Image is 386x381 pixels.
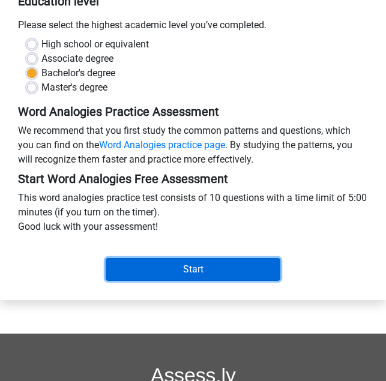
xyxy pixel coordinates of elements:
[9,18,377,37] div: Please select the highest academic level you’ve completed.
[99,139,225,151] a: Word Analogies practice page
[41,80,107,95] label: Master's degree
[41,66,115,80] label: Bachelor's degree
[41,37,149,52] label: High school or equivalent
[18,172,368,186] h5: Start Word Analogies Free Assessment
[106,258,281,281] input: Start
[9,124,377,172] div: We recommend that you first study the common patterns and questions, which you can find on the . ...
[9,191,377,239] div: This word analogies practice test consists of 10 questions with a time limit of 5:00 minutes (if ...
[18,104,368,119] h5: Word Analogies Practice Assessment
[41,52,113,66] label: Associate degree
